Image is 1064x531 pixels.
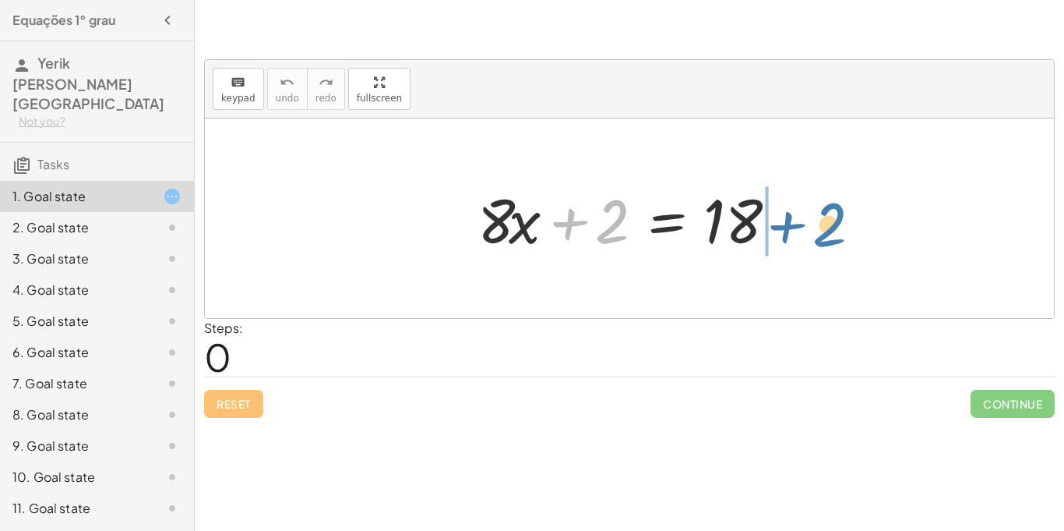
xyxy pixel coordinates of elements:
[319,73,333,92] i: redo
[315,93,336,104] span: redo
[307,68,345,110] button: redoredo
[204,320,243,336] label: Steps:
[163,187,181,206] i: Task started.
[12,218,138,237] div: 2. Goal state
[12,468,138,487] div: 10. Goal state
[163,312,181,331] i: Task not started.
[276,93,299,104] span: undo
[221,93,255,104] span: keypad
[12,187,138,206] div: 1. Goal state
[163,218,181,237] i: Task not started.
[12,11,115,30] h4: Equações 1° grau
[12,343,138,362] div: 6. Goal state
[163,374,181,393] i: Task not started.
[163,468,181,487] i: Task not started.
[204,333,231,381] span: 0
[163,343,181,362] i: Task not started.
[12,281,138,299] div: 4. Goal state
[348,68,410,110] button: fullscreen
[357,93,402,104] span: fullscreen
[12,312,138,331] div: 5. Goal state
[12,405,138,424] div: 8. Goal state
[163,405,181,424] i: Task not started.
[231,73,245,92] i: keyboard
[163,437,181,455] i: Task not started.
[267,68,308,110] button: undoundo
[163,250,181,268] i: Task not started.
[12,374,138,393] div: 7. Goal state
[12,250,138,268] div: 3. Goal state
[19,114,181,129] div: Not you?
[12,54,164,112] span: Yerik [PERSON_NAME] [GEOGRAPHIC_DATA]
[37,156,69,172] span: Tasks
[12,437,138,455] div: 9. Goal state
[280,73,294,92] i: undo
[213,68,264,110] button: keyboardkeypad
[12,499,138,518] div: 11. Goal state
[163,281,181,299] i: Task not started.
[163,499,181,518] i: Task not started.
